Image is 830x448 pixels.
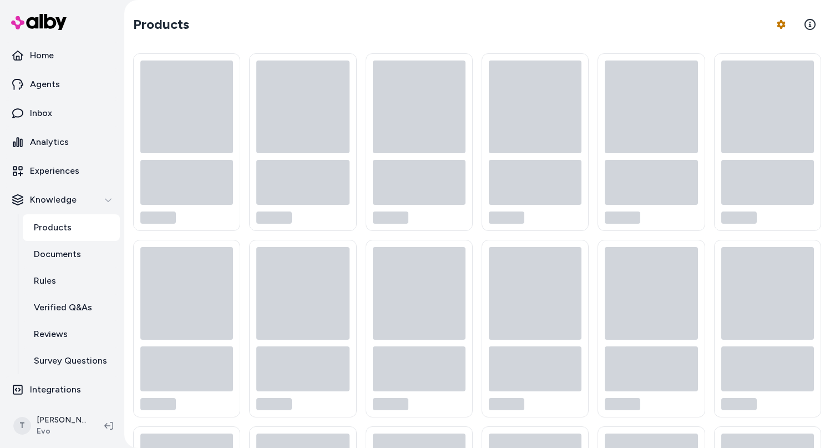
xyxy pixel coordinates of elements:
p: [PERSON_NAME] [37,415,87,426]
p: Experiences [30,164,79,178]
a: Survey Questions [23,348,120,374]
p: Products [34,221,72,234]
p: Home [30,49,54,62]
h2: Products [133,16,189,33]
a: Experiences [4,158,120,184]
p: Integrations [30,383,81,396]
button: Knowledge [4,187,120,213]
a: Agents [4,71,120,98]
a: Integrations [4,376,120,403]
span: T [13,417,31,435]
a: Inbox [4,100,120,127]
a: Rules [23,268,120,294]
a: Documents [23,241,120,268]
a: Products [23,214,120,241]
a: Verified Q&As [23,294,120,321]
button: T[PERSON_NAME]Evo [7,408,95,444]
p: Verified Q&As [34,301,92,314]
a: Home [4,42,120,69]
span: Evo [37,426,87,437]
img: alby Logo [11,14,67,30]
p: Reviews [34,328,68,341]
p: Agents [30,78,60,91]
p: Rules [34,274,56,288]
p: Analytics [30,135,69,149]
p: Inbox [30,107,52,120]
a: Reviews [23,321,120,348]
p: Survey Questions [34,354,107,368]
a: Analytics [4,129,120,155]
p: Documents [34,248,81,261]
p: Knowledge [30,193,77,207]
